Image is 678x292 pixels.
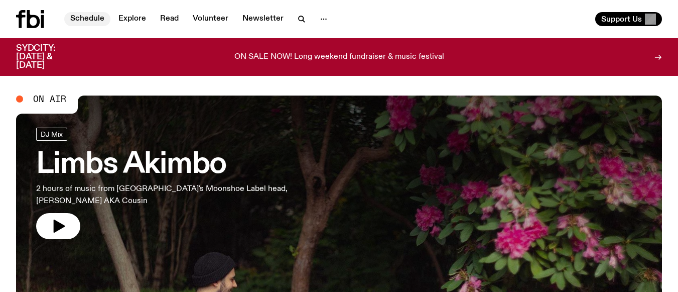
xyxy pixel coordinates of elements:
[236,12,290,26] a: Newsletter
[601,15,642,24] span: Support Us
[154,12,185,26] a: Read
[64,12,110,26] a: Schedule
[36,128,293,239] a: Limbs Akimbo2 hours of music from [GEOGRAPHIC_DATA]'s Moonshoe Label head, [PERSON_NAME] AKA Cousin
[33,94,66,104] span: On Air
[187,12,234,26] a: Volunteer
[41,130,63,138] span: DJ Mix
[16,44,80,70] h3: SYDCITY: [DATE] & [DATE]
[595,12,662,26] button: Support Us
[36,128,67,141] a: DJ Mix
[112,12,152,26] a: Explore
[36,183,293,207] p: 2 hours of music from [GEOGRAPHIC_DATA]'s Moonshoe Label head, [PERSON_NAME] AKA Cousin
[36,151,293,179] h3: Limbs Akimbo
[234,53,444,62] p: ON SALE NOW! Long weekend fundraiser & music festival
